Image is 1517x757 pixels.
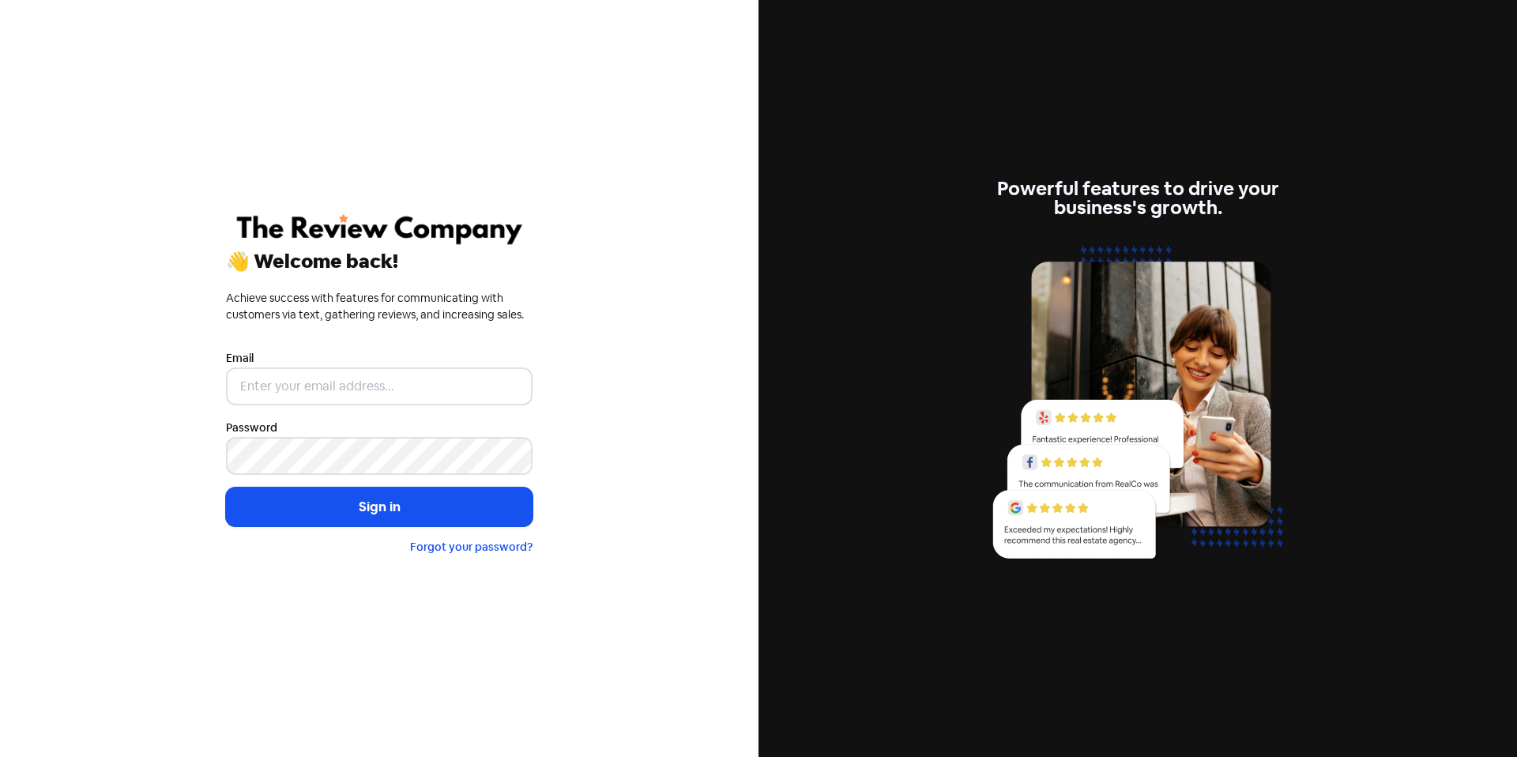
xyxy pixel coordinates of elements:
label: Password [226,420,277,436]
label: Email [226,350,254,367]
div: Powerful features to drive your business's growth. [984,179,1291,217]
a: Forgot your password? [410,540,533,554]
button: Sign in [226,488,533,527]
div: 👋 Welcome back! [226,252,533,271]
div: Achieve success with features for communicating with customers via text, gathering reviews, and i... [226,290,533,323]
img: reviews [984,236,1291,577]
input: Enter your email address... [226,367,533,405]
